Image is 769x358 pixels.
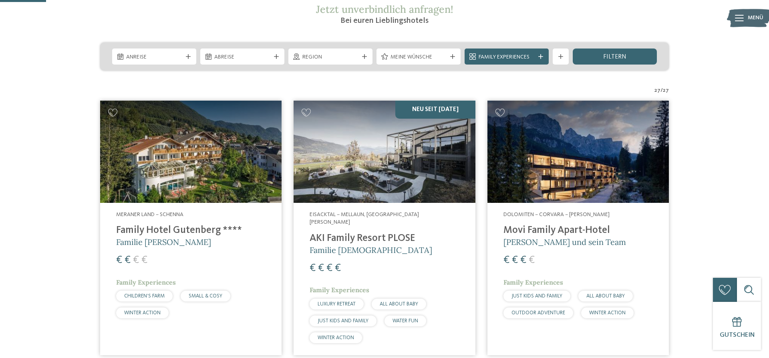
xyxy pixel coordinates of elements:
img: Family Hotel Gutenberg **** [100,101,282,203]
span: Family Experiences [310,286,369,294]
span: Jetzt unverbindlich anfragen! [316,3,453,16]
span: WINTER ACTION [124,310,161,316]
img: Familienhotels gesucht? Hier findet ihr die besten! [487,101,669,203]
span: WINTER ACTION [318,335,354,340]
a: Gutschein [713,302,761,350]
span: Anreise [126,53,182,61]
span: Family Experiences [116,278,176,286]
span: CHILDREN’S FARM [124,293,165,299]
span: ALL ABOUT BABY [586,293,625,299]
span: € [503,255,509,265]
span: Dolomiten – Corvara – [PERSON_NAME] [503,212,610,217]
span: LUXURY RETREAT [318,301,356,307]
span: € [529,255,535,265]
span: Meraner Land – Schenna [116,212,183,217]
span: OUTDOOR ADVENTURE [511,310,565,316]
span: Familie [DEMOGRAPHIC_DATA] [310,245,432,255]
span: € [310,263,316,273]
span: Familie [PERSON_NAME] [116,237,211,247]
span: € [326,263,332,273]
span: WATER FUN [393,318,418,324]
span: ALL ABOUT BABY [380,301,418,307]
span: Family Experiences [479,53,535,61]
h4: AKI Family Resort PLOSE [310,233,459,245]
a: Familienhotels gesucht? Hier findet ihr die besten! Dolomiten – Corvara – [PERSON_NAME] Movi Fami... [487,101,669,355]
span: € [512,255,518,265]
span: Region [302,53,358,61]
span: SMALL & COSY [189,293,222,299]
span: 27 [654,87,660,95]
span: Family Experiences [503,278,563,286]
span: JUST KIDS AND FAMILY [511,293,562,299]
span: [PERSON_NAME] und sein Team [503,237,626,247]
span: € [335,263,341,273]
span: 27 [663,87,669,95]
span: WINTER ACTION [589,310,626,316]
h4: Family Hotel Gutenberg **** [116,225,266,237]
img: Familienhotels gesucht? Hier findet ihr die besten! [294,101,475,203]
span: JUST KIDS AND FAMILY [318,318,368,324]
span: € [520,255,526,265]
span: Gutschein [720,332,755,338]
span: € [133,255,139,265]
span: Abreise [214,53,270,61]
span: Eisacktal – Mellaun, [GEOGRAPHIC_DATA][PERSON_NAME] [310,212,419,225]
span: Bei euren Lieblingshotels [340,17,429,25]
span: Meine Wünsche [391,53,447,61]
span: € [116,255,122,265]
a: Familienhotels gesucht? Hier findet ihr die besten! Meraner Land – Schenna Family Hotel Gutenberg... [100,101,282,355]
span: € [125,255,131,265]
span: € [141,255,147,265]
span: / [660,87,663,95]
a: Familienhotels gesucht? Hier findet ihr die besten! NEU seit [DATE] Eisacktal – Mellaun, [GEOGRAP... [294,101,475,355]
span: € [318,263,324,273]
span: filtern [603,54,626,60]
h4: Movi Family Apart-Hotel [503,225,653,237]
